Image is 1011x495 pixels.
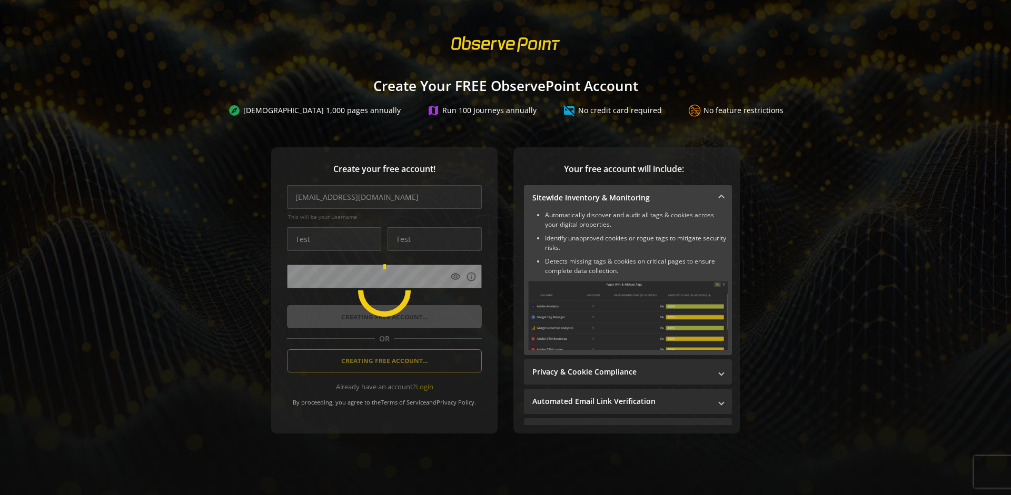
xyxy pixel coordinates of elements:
[524,185,732,210] mat-expansion-panel-header: Sitewide Inventory & Monitoring
[287,391,482,406] div: By proceeding, you agree to the and .
[524,210,732,355] div: Sitewide Inventory & Monitoring
[228,104,401,117] div: [DEMOGRAPHIC_DATA] 1,000 pages annually
[532,367,711,377] mat-panel-title: Privacy & Cookie Compliance
[427,104,537,117] div: Run 100 Journeys annually
[688,104,784,117] div: No feature restrictions
[563,104,662,117] div: No credit card required
[437,398,474,406] a: Privacy Policy
[228,104,241,117] mat-icon: explore
[427,104,440,117] mat-icon: map
[545,257,728,276] li: Detects missing tags & cookies on critical pages to ensure complete data collection.
[524,163,724,175] span: Your free account will include:
[524,389,732,414] mat-expansion-panel-header: Automated Email Link Verification
[524,359,732,385] mat-expansion-panel-header: Privacy & Cookie Compliance
[532,193,711,203] mat-panel-title: Sitewide Inventory & Monitoring
[528,281,728,350] img: Sitewide Inventory & Monitoring
[381,398,426,406] a: Terms of Service
[532,396,711,407] mat-panel-title: Automated Email Link Verification
[545,210,728,229] li: Automatically discover and audit all tags & cookies across your digital properties.
[563,104,576,117] mat-icon: credit_card_off
[545,234,728,252] li: Identify unapproved cookies or rogue tags to mitigate security risks.
[524,418,732,443] mat-expansion-panel-header: Performance Monitoring with Web Vitals
[287,163,482,175] span: Create your free account!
